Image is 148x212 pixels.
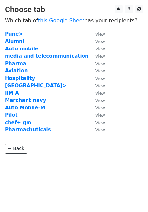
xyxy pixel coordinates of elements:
[89,105,105,111] a: View
[95,91,105,96] small: View
[89,61,105,67] a: View
[89,112,105,118] a: View
[95,68,105,73] small: View
[89,97,105,103] a: View
[5,97,46,103] a: Merchant navy
[89,31,105,37] a: View
[95,76,105,81] small: View
[5,90,19,96] a: IIM A
[38,17,84,24] a: this Google Sheet
[5,31,23,37] a: Pune>
[95,39,105,44] small: View
[95,61,105,66] small: View
[5,68,28,74] a: Aviation
[95,98,105,103] small: View
[5,5,143,14] h3: Choose tab
[95,127,105,132] small: View
[95,106,105,110] small: View
[5,144,27,154] a: ← Back
[5,127,51,133] a: Pharmachuticals
[5,112,18,118] a: Pilot
[5,105,45,111] a: Auto Mobile-M
[89,53,105,59] a: View
[5,38,24,44] a: Alumni
[89,38,105,44] a: View
[5,75,35,81] a: Hospitality
[5,17,143,24] p: Which tab of has your recipients?
[95,113,105,118] small: View
[89,83,105,88] a: View
[5,120,31,125] a: chef+ gm
[95,47,105,51] small: View
[89,46,105,52] a: View
[95,120,105,125] small: View
[89,90,105,96] a: View
[5,83,66,88] a: [GEOGRAPHIC_DATA]>
[95,54,105,59] small: View
[89,75,105,81] a: View
[5,53,89,59] a: media and telecommunication
[5,61,26,67] a: Pharma
[5,46,38,52] a: Auto mobile
[95,32,105,37] small: View
[89,127,105,133] a: View
[89,68,105,74] a: View
[95,83,105,88] small: View
[89,120,105,125] a: View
